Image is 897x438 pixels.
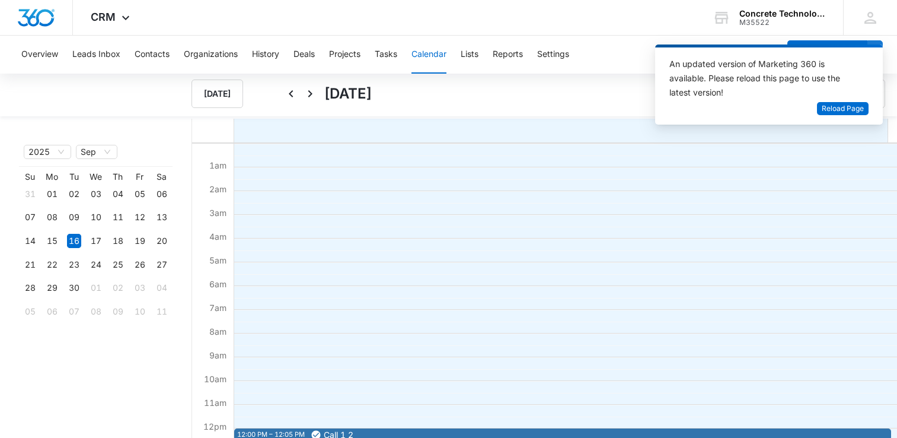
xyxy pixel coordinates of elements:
span: CRM [91,11,116,23]
td: 2025-09-16 [63,229,85,253]
td: 2025-09-02 [63,182,85,206]
td: 2025-09-29 [41,277,63,300]
td: 2025-09-23 [63,253,85,277]
div: 10 [133,304,147,319]
div: 29 [45,281,59,295]
div: 01 [45,187,59,201]
span: 5am [206,255,229,265]
div: 24 [89,258,103,272]
span: Sep [81,145,113,158]
div: An updated version of Marketing 360 is available. Please reload this page to use the latest version! [669,57,854,100]
button: [DATE] [191,80,243,108]
td: 2025-09-07 [19,206,41,230]
td: 2025-09-20 [151,229,173,253]
div: 25 [111,258,125,272]
span: Reload Page [822,103,864,115]
td: 2025-09-04 [107,182,129,206]
button: Tasks [375,36,397,74]
button: Contacts [135,36,170,74]
td: 2025-09-08 [41,206,63,230]
th: We [85,172,107,182]
div: 08 [45,210,59,224]
div: account name [739,9,826,18]
div: 07 [67,304,81,319]
td: 2025-09-24 [85,253,107,277]
span: 8am [206,326,229,337]
td: 2025-09-30 [63,277,85,300]
button: Settings [537,36,569,74]
button: Reports [493,36,523,74]
button: Reload Page [817,102,869,116]
div: 11 [111,210,125,224]
div: 01 [89,281,103,295]
td: 2025-10-11 [151,300,173,323]
span: 10am [201,374,229,384]
span: 9am [206,350,229,360]
div: 21 [23,258,37,272]
div: 03 [89,187,103,201]
div: 05 [133,187,147,201]
th: Tu [63,172,85,182]
div: 27 [155,258,169,272]
td: 2025-09-27 [151,253,173,277]
div: 04 [111,187,125,201]
div: 17 [89,234,103,248]
div: 22 [45,258,59,272]
td: 2025-10-05 [19,300,41,323]
td: 2025-09-25 [107,253,129,277]
button: Organizations [184,36,238,74]
div: 02 [111,281,125,295]
td: 2025-09-01 [41,182,63,206]
div: 07 [23,210,37,224]
button: Add Contact [787,40,867,69]
div: 19 [133,234,147,248]
td: 2025-09-05 [129,182,151,206]
td: 2025-09-13 [151,206,173,230]
div: 26 [133,258,147,272]
td: 2025-09-03 [85,182,107,206]
th: Mo [41,172,63,182]
div: 16 [67,234,81,248]
div: 20 [155,234,169,248]
div: 09 [111,304,125,319]
th: Th [107,172,129,182]
td: 2025-09-09 [63,206,85,230]
span: 6am [206,279,229,289]
div: account id [739,18,826,27]
div: 30 [67,281,81,295]
div: 02 [67,187,81,201]
div: 14 [23,234,37,248]
td: 2025-10-04 [151,277,173,300]
button: Back [282,84,301,103]
span: 2am [206,184,229,194]
button: Next [301,84,320,103]
td: 2025-09-22 [41,253,63,277]
div: 08 [89,304,103,319]
span: 12pm [200,421,229,431]
div: 18 [111,234,125,248]
td: 2025-09-15 [41,229,63,253]
td: 2025-10-03 [129,277,151,300]
div: 10 [89,210,103,224]
td: 2025-10-10 [129,300,151,323]
td: 2025-10-01 [85,277,107,300]
span: 7am [206,303,229,313]
div: 03 [133,281,147,295]
td: 2025-09-10 [85,206,107,230]
td: 2025-10-09 [107,300,129,323]
td: 2025-10-07 [63,300,85,323]
button: Deals [293,36,315,74]
div: 28 [23,281,37,295]
span: 4am [206,231,229,242]
span: 3am [206,208,229,218]
span: 11am [201,398,229,408]
button: Lists [461,36,478,74]
button: History [252,36,279,74]
td: 2025-10-02 [107,277,129,300]
td: 2025-09-11 [107,206,129,230]
td: 2025-09-26 [129,253,151,277]
div: 06 [155,187,169,201]
td: 2025-09-06 [151,182,173,206]
td: 2025-10-08 [85,300,107,323]
th: Sa [151,172,173,182]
